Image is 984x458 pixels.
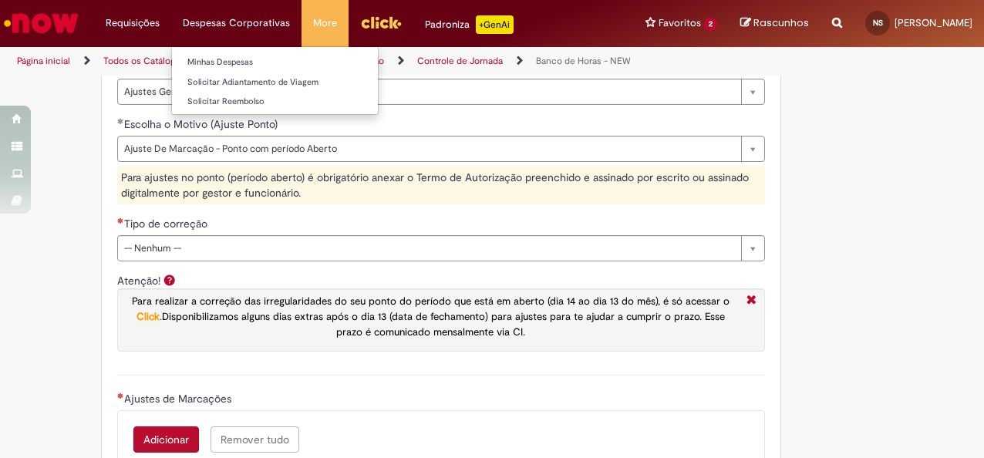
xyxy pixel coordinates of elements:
[117,118,124,124] span: Obrigatório Preenchido
[117,392,124,399] span: Necessários
[12,47,645,76] ul: Trilhas de página
[132,295,730,308] span: Para realizar a correção das irregularidades do seu ponto do período que está em aberto (dia 14 a...
[172,54,378,71] a: Minhas Despesas
[106,15,160,31] span: Requisições
[753,15,809,30] span: Rascunhos
[704,18,717,31] span: 2
[425,15,514,34] div: Padroniza
[536,55,631,67] a: Banco de Horas - NEW
[160,274,179,286] span: Ajuda para Atenção!
[360,11,402,34] img: click_logo_yellow_360x200.png
[132,295,730,338] span: .
[417,55,503,67] a: Controle de Jornada
[873,18,883,28] span: NS
[124,117,281,131] span: Escolha o Motivo (Ajuste Ponto)
[162,310,725,338] span: Disponibilizamos alguns dias extras após o dia 13 (data de fechamento) para ajustes para te ajuda...
[659,15,701,31] span: Favoritos
[117,217,124,224] span: Necessários
[124,392,234,406] span: Ajustes de Marcações
[743,293,760,309] i: Fechar More information Por question_atencao_ajuste_ponto_aberto
[476,15,514,34] p: +GenAi
[313,15,337,31] span: More
[117,166,765,204] div: Para ajustes no ponto (período aberto) é obrigatório anexar o Termo de Autorização preenchido e a...
[172,93,378,110] a: Solicitar Reembolso
[895,16,972,29] span: [PERSON_NAME]
[17,55,70,67] a: Página inicial
[117,274,160,288] label: Atenção!
[136,310,160,323] a: Click
[172,74,378,91] a: Solicitar Adiantamento de Viagem
[124,217,211,231] span: Tipo de correção
[124,236,733,261] span: -- Nenhum --
[133,426,199,453] button: Add a row for Ajustes de Marcações
[103,55,185,67] a: Todos os Catálogos
[124,136,733,161] span: Ajuste De Marcação - Ponto com período Aberto
[2,8,81,39] img: ServiceNow
[124,79,733,104] span: Ajustes Gerais do [GEOGRAPHIC_DATA]
[183,15,290,31] span: Despesas Corporativas
[171,46,379,115] ul: Despesas Corporativas
[740,16,809,31] a: Rascunhos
